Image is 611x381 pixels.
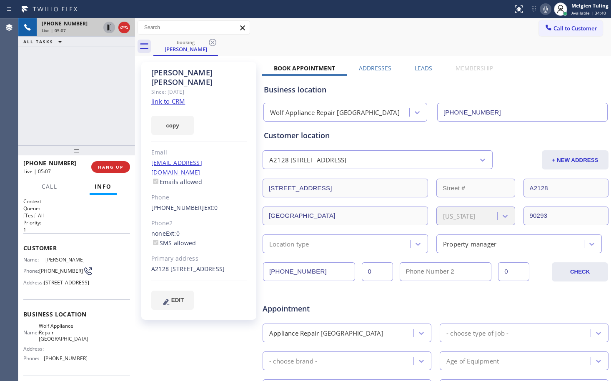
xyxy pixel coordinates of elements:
button: Hold Customer [103,22,115,33]
button: Call to Customer [539,20,603,36]
div: Wolf Appliance Repair [GEOGRAPHIC_DATA] [270,108,400,117]
span: Business location [23,310,130,318]
span: [STREET_ADDRESS] [44,279,89,286]
div: Age of Equipment [446,356,499,366]
span: Address: [23,346,45,352]
input: City [263,207,428,225]
label: SMS allowed [151,239,196,247]
input: Ext. [362,262,393,281]
button: + NEW ADDRESS [542,150,608,169]
a: [PHONE_NUMBER] [151,204,204,212]
div: Appliance Repair [GEOGRAPHIC_DATA] [269,328,383,338]
span: Phone: [23,355,44,361]
input: Street # [436,179,515,197]
div: booking [154,39,217,45]
input: Ext. 2 [498,262,529,281]
span: [PHONE_NUMBER] [23,159,76,167]
label: Book Appointment [274,64,335,72]
button: HANG UP [91,161,130,173]
div: Melgien Tuling [571,2,608,9]
input: Phone Number [437,103,608,122]
span: [PHONE_NUMBER] [44,355,88,361]
div: A2128 [STREET_ADDRESS] [151,264,247,274]
button: ALL TASKS [18,37,70,47]
div: Primary address [151,254,247,264]
a: link to CRM [151,97,185,105]
label: Addresses [359,64,391,72]
span: Name: [23,256,45,263]
span: Live | 05:07 [23,168,51,175]
span: [PHONE_NUMBER] [42,20,88,27]
span: ALL TASKS [23,39,53,45]
span: Call to Customer [553,25,597,32]
span: Wolf Appliance Repair [GEOGRAPHIC_DATA] [39,323,88,342]
div: Phone [151,193,247,202]
span: Available | 34:40 [571,10,606,16]
span: Name: [23,329,39,336]
div: Since: [DATE] [151,87,247,97]
div: Business location [264,84,607,95]
input: Search [138,21,250,34]
label: Leads [415,64,432,72]
label: Membership [456,64,493,72]
input: Apt. # [523,179,609,197]
span: Phone: [23,268,39,274]
button: Hang up [118,22,130,33]
span: Live | 05:07 [42,27,66,33]
div: Property manager [443,239,496,249]
h2: Queue: [23,205,130,212]
span: [PHONE_NUMBER] [39,268,83,274]
button: Info [90,179,117,195]
input: Emails allowed [153,179,158,184]
input: Phone Number [263,262,355,281]
button: Mute [540,3,551,15]
input: Address [263,179,428,197]
span: Call [42,183,58,190]
a: [EMAIL_ADDRESS][DOMAIN_NAME] [151,159,202,176]
span: Appointment [263,303,377,314]
div: - choose brand - [269,356,317,366]
div: A2128 [STREET_ADDRESS] [269,155,346,165]
span: Customer [23,244,130,252]
span: Ext: 0 [204,204,218,212]
p: [Test] All [23,212,130,219]
button: EDIT [151,291,194,310]
div: none [151,229,247,248]
span: EDIT [171,297,184,303]
div: Customer location [264,130,607,141]
div: Email [151,148,247,157]
p: 1 [23,226,130,233]
button: copy [151,116,194,135]
div: Location type [269,239,309,249]
span: [PERSON_NAME] [45,256,87,263]
span: HANG UP [98,164,123,170]
div: [PERSON_NAME] [154,45,217,53]
div: - choose type of job - [446,328,508,338]
div: Phone2 [151,219,247,228]
span: Ext: 0 [166,229,180,237]
label: Emails allowed [151,178,203,186]
div: [PERSON_NAME] [PERSON_NAME] [151,68,247,87]
span: Address: [23,279,44,286]
span: Info [95,183,112,190]
h1: Context [23,198,130,205]
input: ZIP [523,207,609,225]
button: Call [37,179,63,195]
div: Rob Moore [154,37,217,55]
h2: Priority: [23,219,130,226]
input: Phone Number 2 [400,262,492,281]
button: CHECK [552,262,608,281]
input: SMS allowed [153,240,158,245]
